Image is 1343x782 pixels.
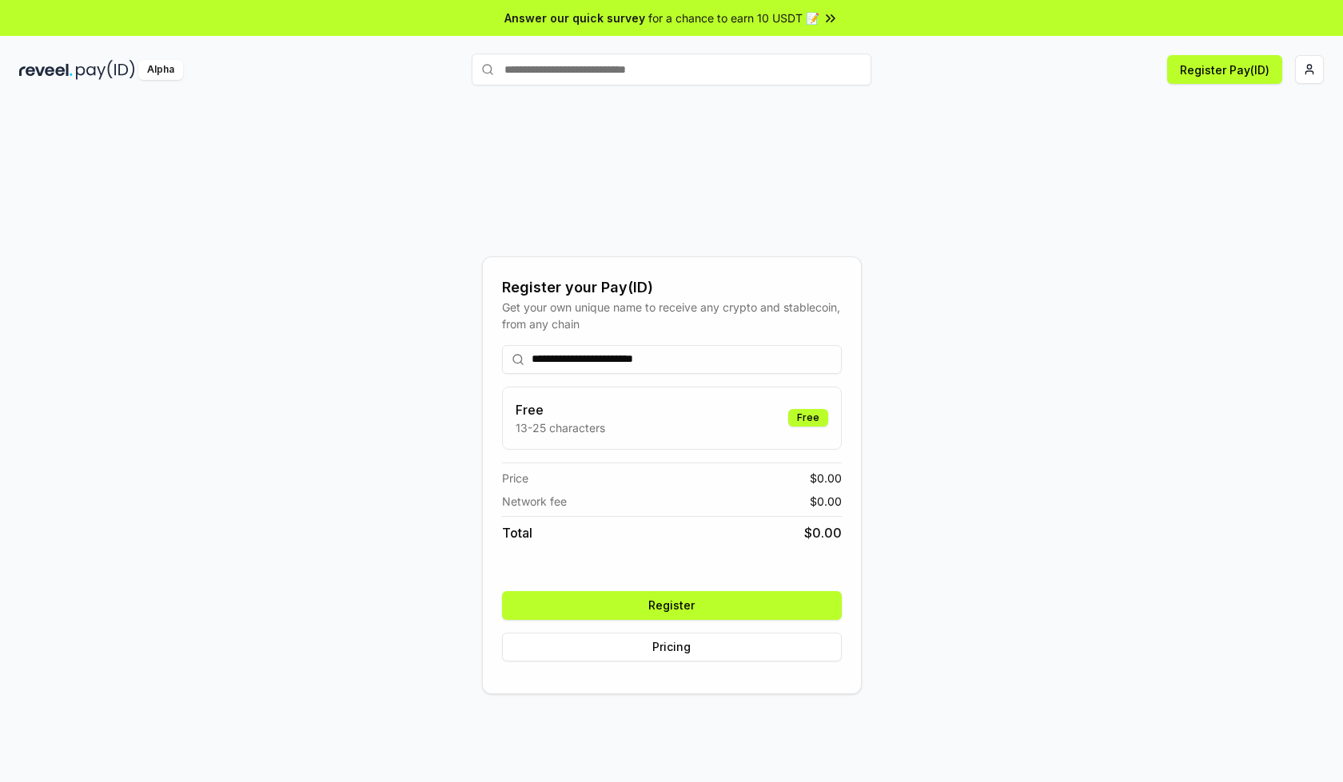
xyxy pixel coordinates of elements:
img: reveel_dark [19,60,73,80]
span: Price [502,470,528,486]
div: Alpha [138,60,183,80]
span: $ 0.00 [810,493,842,510]
p: 13-25 characters [516,419,605,436]
button: Register [502,591,842,620]
button: Register Pay(ID) [1167,55,1282,84]
h3: Free [516,400,605,419]
span: Total [502,523,532,542]
span: for a chance to earn 10 USDT 📝 [648,10,819,26]
span: Network fee [502,493,567,510]
button: Pricing [502,633,842,661]
span: $ 0.00 [804,523,842,542]
img: pay_id [76,60,135,80]
div: Get your own unique name to receive any crypto and stablecoin, from any chain [502,299,842,332]
div: Register your Pay(ID) [502,276,842,299]
div: Free [788,409,828,427]
span: Answer our quick survey [504,10,645,26]
span: $ 0.00 [810,470,842,486]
